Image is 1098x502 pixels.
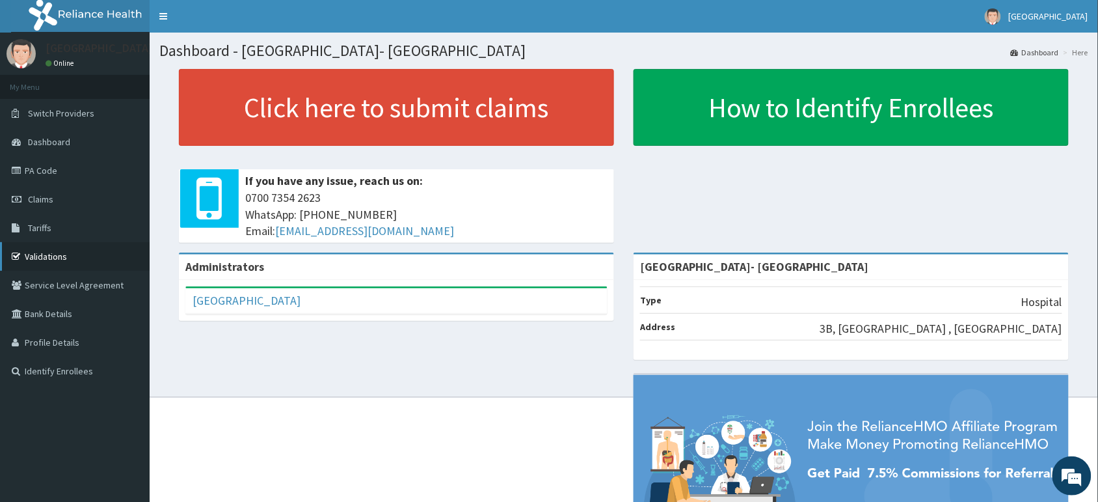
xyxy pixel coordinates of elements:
[1060,47,1088,58] li: Here
[1021,294,1062,311] p: Hospital
[28,222,51,234] span: Tariffs
[1011,47,1059,58] a: Dashboard
[7,39,36,68] img: User Image
[28,193,53,205] span: Claims
[245,173,423,188] b: If you have any issue, reach us on:
[46,42,153,54] p: [GEOGRAPHIC_DATA]
[640,259,869,274] strong: [GEOGRAPHIC_DATA]- [GEOGRAPHIC_DATA]
[159,42,1088,59] h1: Dashboard - [GEOGRAPHIC_DATA]- [GEOGRAPHIC_DATA]
[820,320,1062,337] p: 3B, [GEOGRAPHIC_DATA] , [GEOGRAPHIC_DATA]
[185,259,264,274] b: Administrators
[640,294,662,306] b: Type
[245,189,608,240] span: 0700 7354 2623 WhatsApp: [PHONE_NUMBER] Email:
[1009,10,1088,22] span: [GEOGRAPHIC_DATA]
[275,223,454,238] a: [EMAIL_ADDRESS][DOMAIN_NAME]
[193,293,301,308] a: [GEOGRAPHIC_DATA]
[179,69,614,146] a: Click here to submit claims
[985,8,1001,25] img: User Image
[28,107,94,119] span: Switch Providers
[640,321,675,333] b: Address
[46,59,77,68] a: Online
[28,136,70,148] span: Dashboard
[634,69,1069,146] a: How to Identify Enrollees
